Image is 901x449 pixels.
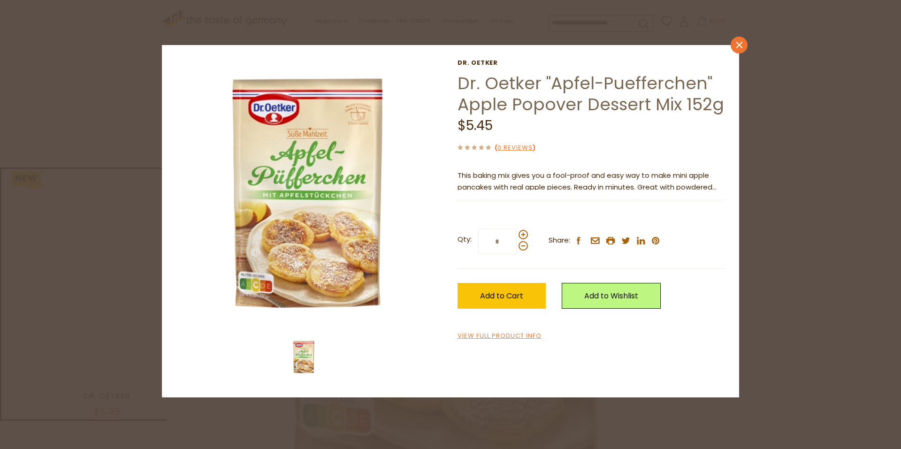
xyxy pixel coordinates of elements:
img: Dr. Oetker Appel-Pufferchen [176,59,444,327]
span: Add to Cart [480,290,523,301]
span: ( ) [495,143,535,152]
a: View Full Product Info [458,331,542,341]
a: 0 Reviews [497,143,533,153]
img: Dr. Oetker Appel-Pufferchen [285,338,323,376]
span: Share: [549,235,570,246]
span: $5.45 [458,116,493,135]
span: This baking mix gives you a fool-proof and easy way to make mini apple pancakes with real apple p... [458,170,717,204]
a: Add to Wishlist [562,283,661,309]
input: Qty: [478,228,517,254]
a: Dr. Oetker [458,59,725,67]
a: Dr. Oetker "Apfel-Puefferchen" Apple Popover Dessert Mix 152g [458,71,724,116]
strong: Qty: [458,234,472,245]
button: Add to Cart [458,283,546,309]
